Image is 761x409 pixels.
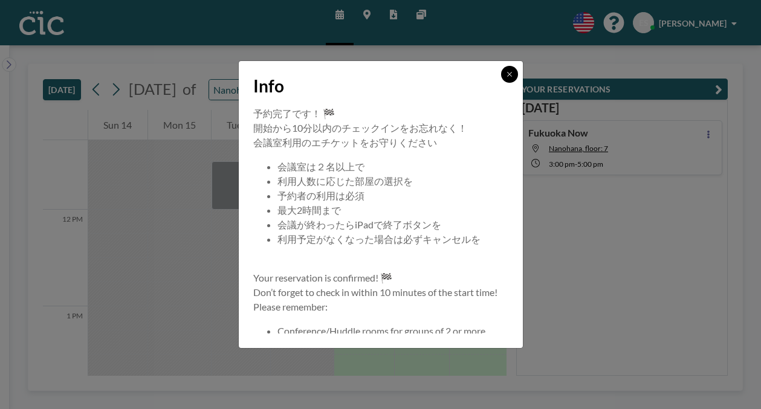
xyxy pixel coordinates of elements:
span: Your reservation is confirmed! 🏁 [253,272,392,283]
span: 利用予定がなくなった場合は必ずキャンセルを [277,233,481,245]
span: Don’t forget to check in within 10 minutes of the start time! [253,286,497,298]
span: 会議室利用のエチケットをお守りください [253,137,437,148]
span: 予約完了です！ 🏁 [253,108,335,119]
span: 利用人数に応じた部屋の選択を [277,175,413,187]
span: 会議が終わったらiPadで終了ボタンを [277,219,441,230]
span: Conference/Huddle rooms for groups of 2 or more [277,325,485,337]
span: 開始から10分以内のチェックインをお忘れなく！ [253,122,467,134]
span: Please remember: [253,301,328,312]
span: Info [253,76,284,97]
span: 会議室は２名以上で [277,161,364,172]
span: 最大2時間まで [277,204,341,216]
span: 予約者の利用は必須 [277,190,364,201]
